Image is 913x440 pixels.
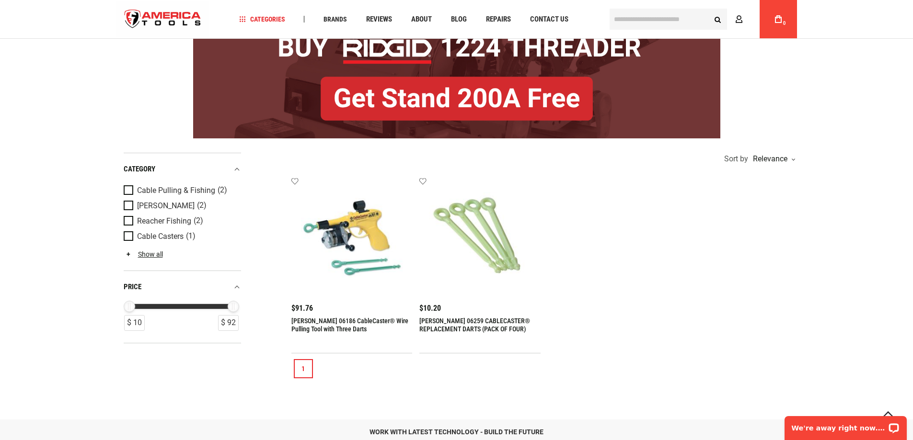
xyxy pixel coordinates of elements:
a: store logo [116,1,209,37]
a: Contact Us [526,13,573,26]
img: America Tools [116,1,209,37]
a: Blog [447,13,471,26]
div: price [124,281,241,293]
span: Sort by [724,155,748,163]
a: [PERSON_NAME] 06186 CableCaster® Wire Pulling Tool with Three Darts [291,317,408,333]
a: Show all [124,250,163,258]
span: (1) [186,232,196,240]
a: Categories [235,13,289,26]
div: Relevance [751,155,795,163]
span: (2) [197,202,207,210]
span: Blog [451,16,467,23]
a: About [407,13,436,26]
span: 0 [783,21,786,26]
div: $ 92 [218,315,239,331]
span: Repairs [486,16,511,23]
a: Cable Casters (1) [124,231,239,242]
span: About [411,16,432,23]
span: Reacher Fishing [137,217,191,226]
span: $10.20 [419,305,441,312]
a: Brands [319,13,351,26]
div: $ 10 [124,315,145,331]
span: (2) [218,186,227,194]
a: [PERSON_NAME] 06259 CABLECASTER® REPLACEMENT DARTS (PACK OF FOUR) [419,317,530,333]
button: Search [709,10,727,28]
iframe: LiveChat chat widget [778,410,913,440]
a: [PERSON_NAME] (2) [124,201,239,211]
span: Cable Pulling & Fishing [137,186,215,195]
span: $91.76 [291,305,313,312]
img: BOGO: Buy RIDGID® 1224 Threader, Get Stand 200A Free! [193,11,720,138]
span: Categories [239,16,285,23]
span: [PERSON_NAME] [137,202,195,210]
a: Reacher Fishing (2) [124,216,239,226]
div: Product Filters [124,153,241,343]
img: GREENLEE 06186 CableCaster® Wire Pulling Tool with Three Darts [301,187,403,289]
a: Cable Pulling & Fishing (2) [124,185,239,196]
span: Brands [324,16,347,23]
a: 1 [294,359,313,378]
span: (2) [194,217,203,225]
span: Contact Us [530,16,568,23]
span: Cable Casters [137,232,184,241]
span: Reviews [366,16,392,23]
div: category [124,163,241,176]
a: Reviews [362,13,396,26]
img: GREENLEE 06259 CABLECASTER® REPLACEMENT DARTS (PACK OF FOUR) [429,187,531,289]
a: Repairs [482,13,515,26]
